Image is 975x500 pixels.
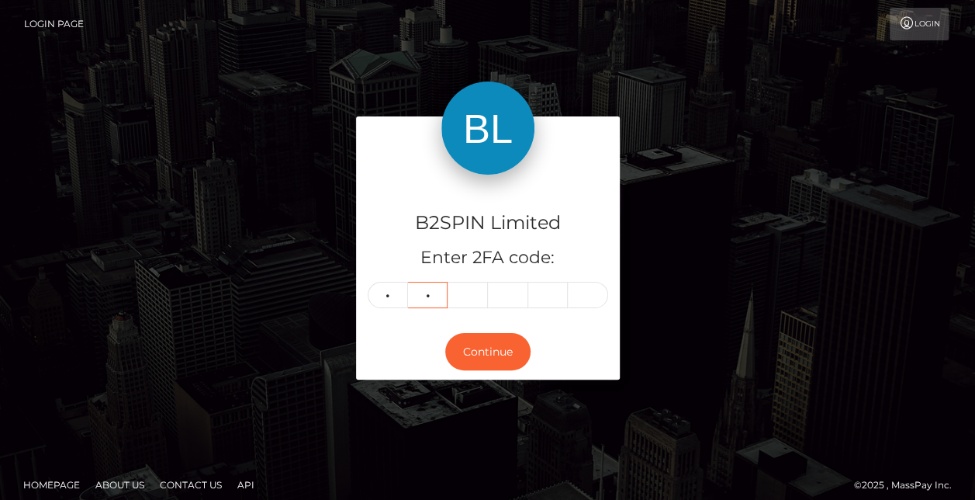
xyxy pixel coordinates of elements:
a: Login [890,8,949,40]
a: About Us [89,473,150,497]
a: Homepage [17,473,86,497]
button: Continue [445,333,531,371]
h5: Enter 2FA code: [368,246,608,270]
a: Contact Us [154,473,228,497]
a: Login Page [24,8,84,40]
div: © 2025 , MassPay Inc. [854,477,963,494]
img: B2SPIN Limited [441,82,534,175]
h4: B2SPIN Limited [368,210,608,237]
a: API [231,473,261,497]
